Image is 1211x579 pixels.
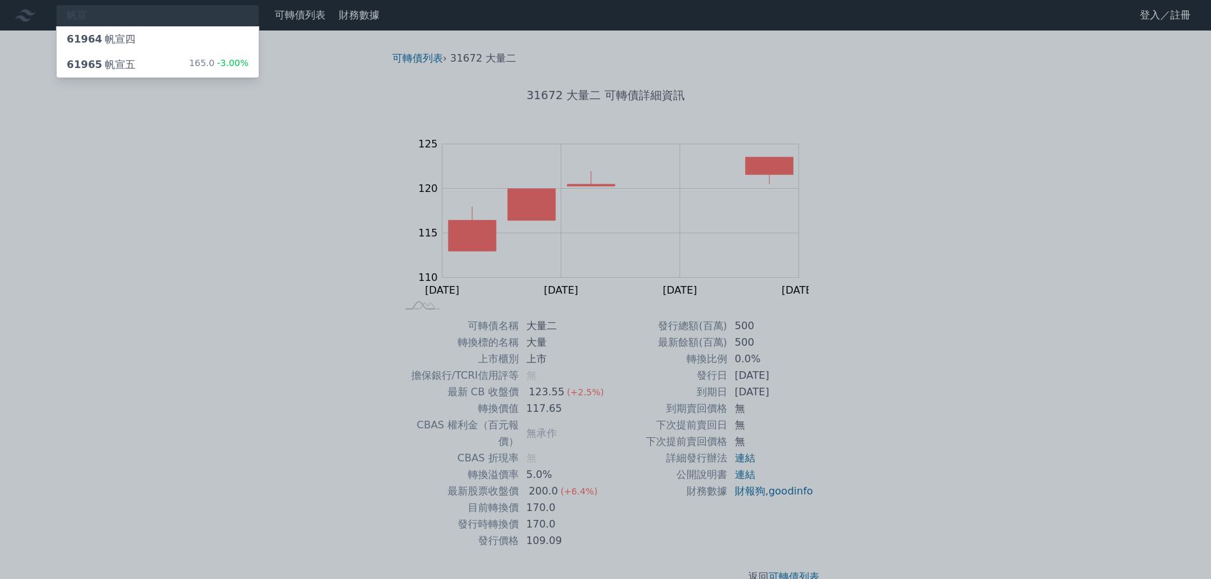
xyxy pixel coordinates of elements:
[67,58,102,71] span: 61965
[57,52,259,78] a: 61965帆宣五 165.0-3.00%
[67,32,135,47] div: 帆宣四
[57,27,259,52] a: 61964帆宣四
[67,57,135,72] div: 帆宣五
[67,33,102,45] span: 61964
[189,57,249,72] div: 165.0
[214,58,249,68] span: -3.00%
